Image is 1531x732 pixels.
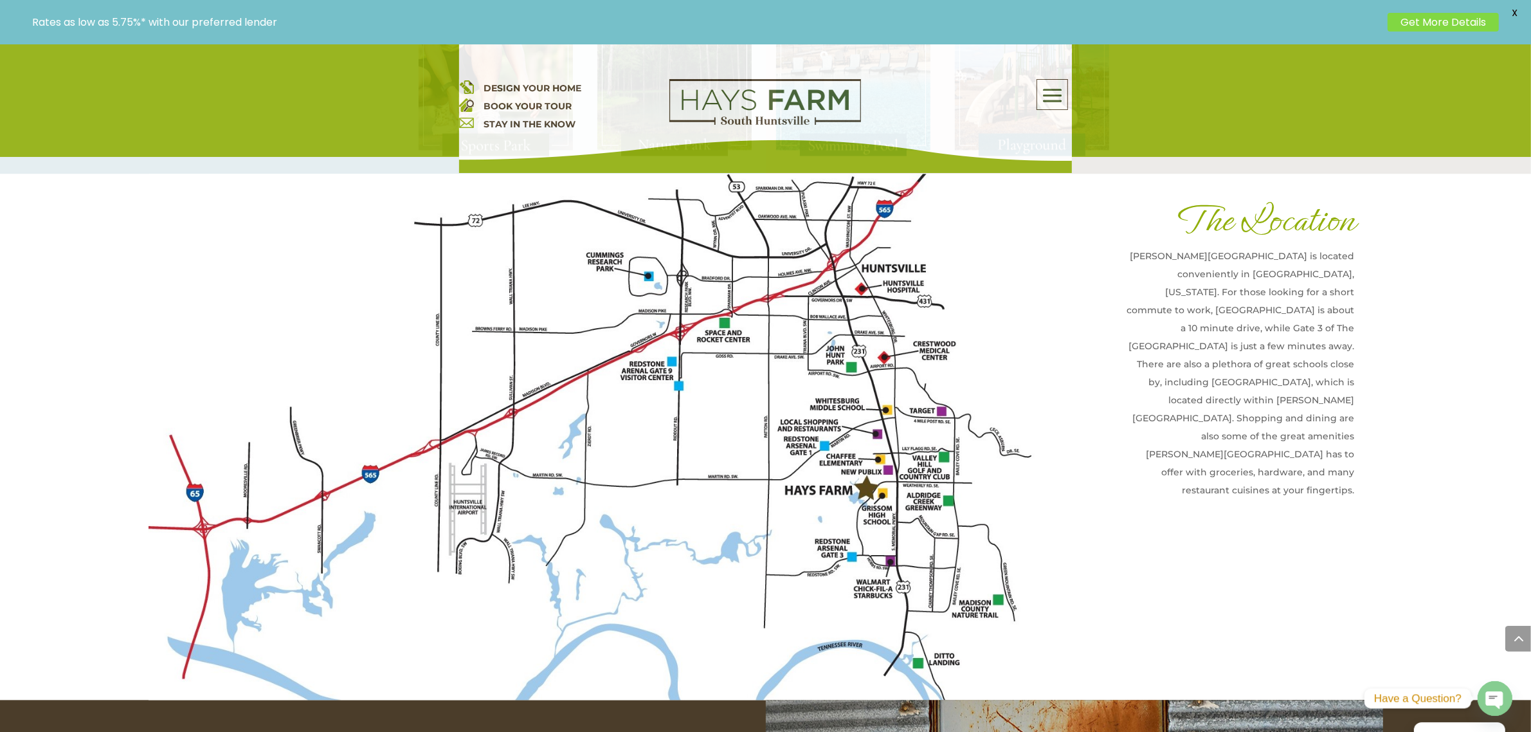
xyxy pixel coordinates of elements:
p: Rates as low as 5.75%* with our preferred lender [32,16,1381,28]
h1: The Location [1125,199,1355,247]
img: HaysFarm-AreaMap [149,174,1058,700]
span: X [1505,3,1525,23]
p: [PERSON_NAME][GEOGRAPHIC_DATA] is located conveniently in [GEOGRAPHIC_DATA], [US_STATE]. For thos... [1125,247,1355,499]
a: DESIGN YOUR HOME [484,82,581,94]
a: hays farm homes huntsville development [669,116,861,128]
a: STAY IN THE KNOW [484,118,575,130]
img: book your home tour [459,97,474,112]
img: design your home [459,79,474,94]
img: Logo [669,79,861,125]
a: BOOK YOUR TOUR [484,100,572,112]
a: Get More Details [1388,13,1499,32]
